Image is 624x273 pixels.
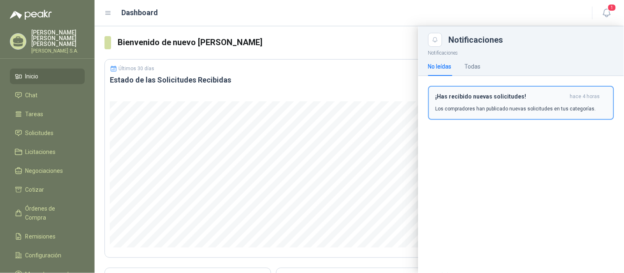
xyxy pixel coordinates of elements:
[599,6,614,21] button: 1
[428,33,442,47] button: Close
[26,166,63,175] span: Negociaciones
[26,72,39,81] span: Inicio
[10,182,85,197] a: Cotizar
[31,30,85,47] p: [PERSON_NAME] [PERSON_NAME] [PERSON_NAME]
[26,232,56,241] span: Remisiones
[26,204,77,222] span: Órdenes de Compra
[428,62,452,71] div: No leídas
[26,251,62,260] span: Configuración
[26,110,44,119] span: Tareas
[10,144,85,160] a: Licitaciones
[418,47,624,57] p: Notificaciones
[10,248,85,263] a: Configuración
[31,48,85,53] p: [PERSON_NAME] S.A.
[122,7,158,18] h1: Dashboard
[10,87,85,103] a: Chat
[10,201,85,225] a: Órdenes de Compra
[570,93,600,100] span: hace 4 horas
[10,69,85,84] a: Inicio
[26,147,56,156] span: Licitaciones
[465,62,481,71] div: Todas
[10,10,52,20] img: Logo peakr
[26,128,54,138] span: Solicitudes
[428,86,614,120] button: ¡Has recibido nuevas solicitudes!hace 4 horas Los compradores han publicado nuevas solicitudes en...
[26,185,44,194] span: Cotizar
[26,91,38,100] span: Chat
[10,125,85,141] a: Solicitudes
[436,105,596,112] p: Los compradores han publicado nuevas solicitudes en tus categorías.
[449,36,614,44] div: Notificaciones
[10,106,85,122] a: Tareas
[10,229,85,244] a: Remisiones
[10,163,85,179] a: Negociaciones
[608,4,617,11] span: 1
[436,93,567,100] h3: ¡Has recibido nuevas solicitudes!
